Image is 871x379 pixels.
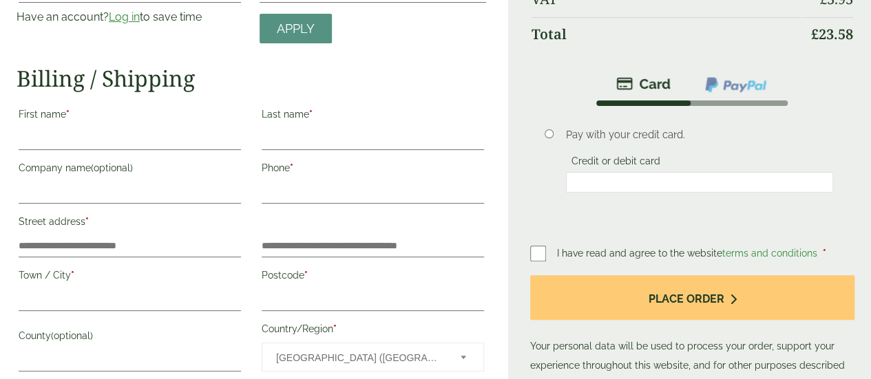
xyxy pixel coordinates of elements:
[66,109,70,120] abbr: required
[276,343,442,372] span: United Kingdom (UK)
[823,248,826,259] abbr: required
[17,65,486,91] h2: Billing / Shipping
[616,76,671,92] img: stripe.png
[19,326,241,349] label: County
[262,266,484,289] label: Postcode
[532,17,801,51] th: Total
[71,270,74,281] abbr: required
[277,21,315,36] span: Apply
[811,25,853,43] bdi: 23.58
[85,216,89,227] abbr: required
[290,162,293,173] abbr: required
[51,330,93,341] span: (optional)
[17,9,243,25] p: Have an account? to save time
[19,212,241,235] label: Street address
[260,14,332,43] a: Apply
[811,25,819,43] span: £
[704,76,768,94] img: ppcp-gateway.png
[722,248,817,259] a: terms and conditions
[333,323,337,334] abbr: required
[109,10,140,23] a: Log in
[566,155,666,171] label: Credit or debit card
[530,275,854,320] button: Place order
[262,158,484,182] label: Phone
[566,127,834,142] p: Pay with your credit card.
[91,162,133,173] span: (optional)
[19,158,241,182] label: Company name
[304,270,308,281] abbr: required
[309,109,313,120] abbr: required
[262,105,484,128] label: Last name
[570,176,830,188] iframe: Secure card payment input frame
[262,343,484,371] span: Country/Region
[19,105,241,128] label: First name
[262,319,484,343] label: Country/Region
[19,266,241,289] label: Town / City
[557,248,820,259] span: I have read and agree to the website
